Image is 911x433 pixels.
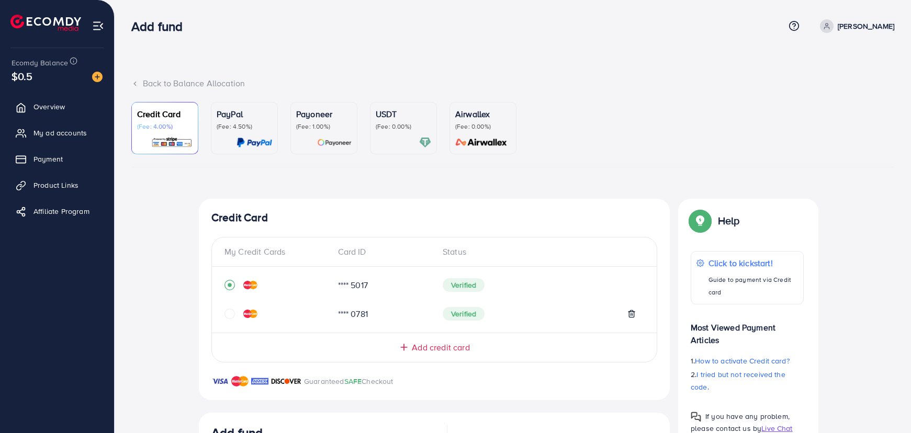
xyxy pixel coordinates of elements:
[317,136,352,149] img: card
[867,386,903,425] iframe: Chat
[151,136,193,149] img: card
[434,246,644,258] div: Status
[695,356,789,366] span: How to activate Credit card?
[691,355,804,367] p: 1.
[92,20,104,32] img: menu
[217,108,272,120] p: PayPal
[718,214,740,227] p: Help
[8,201,106,222] a: Affiliate Program
[12,69,33,84] span: $0.5
[816,19,894,33] a: [PERSON_NAME]
[296,108,352,120] p: Payoneer
[376,122,431,131] p: (Fee: 0.00%)
[691,412,701,422] img: Popup guide
[412,341,469,354] span: Add credit card
[271,375,301,388] img: brand
[131,77,894,89] div: Back to Balance Allocation
[455,122,511,131] p: (Fee: 0.00%)
[708,257,798,269] p: Click to kickstart!
[231,375,249,388] img: brand
[224,246,330,258] div: My Credit Cards
[691,369,785,392] span: I tried but not received the code.
[296,122,352,131] p: (Fee: 1.00%)
[211,375,229,388] img: brand
[243,310,257,318] img: credit
[8,122,106,143] a: My ad accounts
[443,307,485,321] span: Verified
[455,108,511,120] p: Airwallex
[708,274,798,299] p: Guide to payment via Credit card
[33,154,63,164] span: Payment
[344,376,362,386] span: SAFE
[691,211,710,230] img: Popup guide
[137,108,193,120] p: Credit Card
[137,122,193,131] p: (Fee: 4.00%)
[8,96,106,117] a: Overview
[92,72,103,82] img: image
[376,108,431,120] p: USDT
[251,375,268,388] img: brand
[12,58,68,68] span: Ecomdy Balance
[443,278,485,292] span: Verified
[419,136,431,149] img: card
[452,136,511,149] img: card
[33,101,65,112] span: Overview
[237,136,272,149] img: card
[211,211,657,224] h4: Credit Card
[33,128,87,138] span: My ad accounts
[33,180,78,190] span: Product Links
[8,149,106,169] a: Payment
[10,15,81,31] img: logo
[243,281,257,289] img: credit
[838,20,894,32] p: [PERSON_NAME]
[33,206,89,216] span: Affiliate Program
[224,309,235,319] svg: circle
[224,280,235,290] svg: record circle
[131,19,191,34] h3: Add fund
[217,122,272,131] p: (Fee: 4.50%)
[330,246,435,258] div: Card ID
[691,368,804,393] p: 2.
[8,175,106,196] a: Product Links
[691,313,804,346] p: Most Viewed Payment Articles
[304,375,393,388] p: Guaranteed Checkout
